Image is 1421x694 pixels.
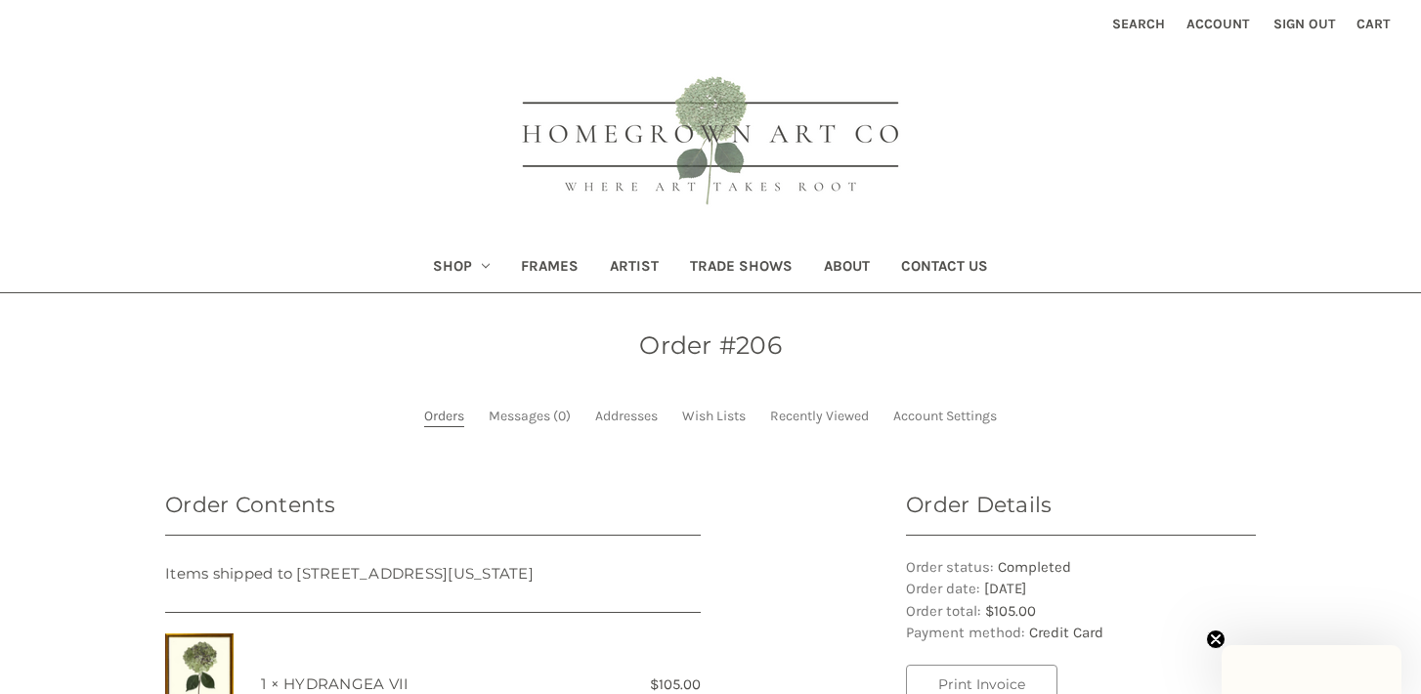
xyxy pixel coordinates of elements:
a: Recently Viewed [770,406,869,426]
dt: Payment method: [906,622,1024,644]
dd: [DATE] [906,578,1256,600]
h3: Order Details [906,489,1256,536]
dt: Order date: [906,578,979,600]
dd: Credit Card [906,622,1256,644]
a: Account Settings [893,406,997,426]
dt: Order total: [906,600,980,623]
a: Orders [424,406,464,426]
a: About [808,244,885,292]
h2: Order #206 [165,327,1256,365]
div: Close teaser [1222,645,1401,694]
a: Addresses [595,406,658,426]
span: Cart [1356,16,1390,32]
dd: Completed [906,556,1256,579]
a: Shop [417,244,506,292]
a: Contact Us [885,244,1004,292]
h5: Items shipped to [STREET_ADDRESS][US_STATE] [165,563,701,586]
dt: Order status: [906,556,993,579]
a: Frames [505,244,594,292]
dd: $105.00 [906,600,1256,623]
a: Trade Shows [674,244,808,292]
a: Messages (0) [489,406,571,426]
a: Wish Lists [682,406,746,426]
img: HOMEGROWN ART CO [491,55,930,231]
a: Artist [594,244,674,292]
button: Close teaser [1206,629,1226,649]
h3: Order Contents [165,489,701,536]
